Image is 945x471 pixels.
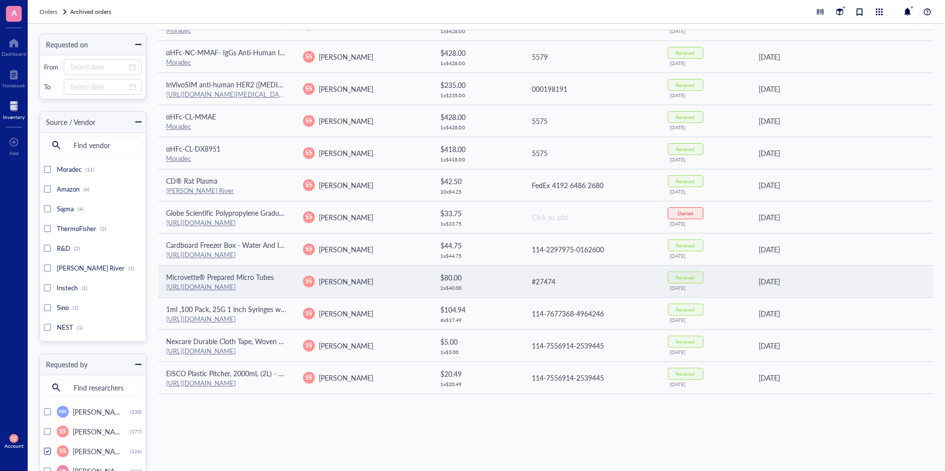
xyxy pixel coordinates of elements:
[166,112,216,121] span: αHFc-CL-MMAE
[440,221,515,227] div: 1 x $ 33.75
[59,427,66,436] span: SS
[129,265,134,271] div: (1)
[523,329,660,361] td: 114-7556914-2539445
[59,408,66,415] span: MK
[678,210,693,216] div: Denied
[166,250,236,259] a: [URL][DOMAIN_NAME]
[74,245,80,251] div: (2)
[532,372,652,383] div: 114-7556914-2539445
[166,89,289,99] a: [URL][DOMAIN_NAME][MEDICAL_DATA]
[305,309,312,318] span: SS
[166,304,701,314] span: 1ml ,100 Pack, 25G 1 inch Syringes with Needle, Needle Luer Lock Syringe, Individually Sealed Pac...
[130,448,142,454] div: (126)
[532,244,652,255] div: 114-2297975-0162600
[82,285,87,291] div: (1)
[166,368,630,378] span: EISCO Plastic Pitcher, 2000mL (2L) - Short Form, Euro Design - Molded Graduations - Chemical Resi...
[759,212,925,223] div: [DATE]
[319,180,373,190] span: [PERSON_NAME]
[523,233,660,265] td: 114-2297975-0162600
[440,47,515,58] div: $ 428.00
[305,181,312,190] span: SS
[676,242,695,248] div: Received
[676,339,695,345] div: Received
[100,226,106,232] div: (2)
[166,121,191,131] a: Moradec
[440,176,515,187] div: $ 42.50
[305,84,312,93] span: SS
[676,371,695,377] div: Received
[759,276,925,287] div: [DATE]
[305,277,312,286] span: SS
[676,307,695,313] div: Received
[532,83,652,94] div: 000198191
[130,409,142,415] div: (230)
[676,82,695,88] div: Received
[57,204,74,213] span: Sigma
[305,52,312,61] span: SS
[1,35,26,57] a: Dashboard
[670,92,743,98] div: [DATE]
[166,240,413,250] span: Cardboard Freezer Box - Water And Ice Resistant Coating - 81 Places(Pack of 12)
[57,263,125,273] span: [PERSON_NAME] River
[440,208,515,219] div: $ 33.75
[440,124,515,130] div: 1 x $ 428.00
[73,407,127,417] span: [PERSON_NAME]
[70,81,127,92] input: Select date
[670,349,743,355] div: [DATE]
[670,124,743,130] div: [DATE]
[532,212,652,223] div: Click to add
[670,60,743,66] div: [DATE]
[166,144,220,154] span: αHFc-CL-DX8951
[319,52,373,62] span: [PERSON_NAME]
[440,144,515,155] div: $ 418.00
[759,372,925,383] div: [DATE]
[84,186,89,192] div: (6)
[166,47,433,57] span: αHFc-NC-MMAF- IgGs Anti-Human IgG Fc-MMAF Antibody with Non-Cleavable Linker
[440,349,515,355] div: 1 x $ 5.00
[759,116,925,126] div: [DATE]
[305,213,312,222] span: SS
[523,361,660,393] td: 114-7556914-2539445
[523,201,660,233] td: Click to add
[319,341,373,351] span: [PERSON_NAME]
[523,265,660,297] td: #27474
[670,28,743,34] div: [DATE]
[670,189,743,195] div: [DATE]
[166,176,217,186] span: CD® Rat Plasma
[759,180,925,191] div: [DATE]
[305,117,312,125] span: SS
[57,322,73,332] span: NEST
[166,378,236,388] a: [URL][DOMAIN_NAME]
[523,169,660,201] td: FedEx 4192 6486 2680
[523,73,660,105] td: 000198191
[319,212,373,222] span: [PERSON_NAME]
[523,105,660,137] td: 5575
[532,276,652,287] div: #27474
[670,285,743,291] div: [DATE]
[670,157,743,162] div: [DATE]
[78,206,84,212] div: (4)
[305,341,312,350] span: SS
[40,359,87,370] div: Requested by
[532,51,652,62] div: 5579
[166,336,507,346] span: Nexcare Durable Cloth Tape, Woven Tape, Securely Holds Bulky Wound Dressing - 1 In x 10 Yds, 2 Ro...
[73,427,127,436] span: [PERSON_NAME]
[532,308,652,319] div: 114-7677368-4964246
[166,57,191,67] a: Moradec
[319,373,373,383] span: [PERSON_NAME]
[70,7,113,17] a: Archived orders
[166,25,191,35] a: Moradec
[319,116,373,126] span: [PERSON_NAME]
[319,148,373,158] span: [PERSON_NAME]
[670,317,743,323] div: [DATE]
[11,6,17,19] span: A
[57,184,80,194] span: Amazon
[440,92,515,98] div: 1 x $ 235.00
[166,208,583,218] span: Globe Scientific Polypropylene Graduated Microcentrifuge Tube with Snap Cap, 1.5 mL - Lab-Grade, ...
[523,137,660,169] td: 5575
[57,283,78,292] span: Instech
[44,82,60,91] div: To
[44,63,60,72] div: From
[440,304,515,315] div: $ 104.94
[676,50,695,56] div: Received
